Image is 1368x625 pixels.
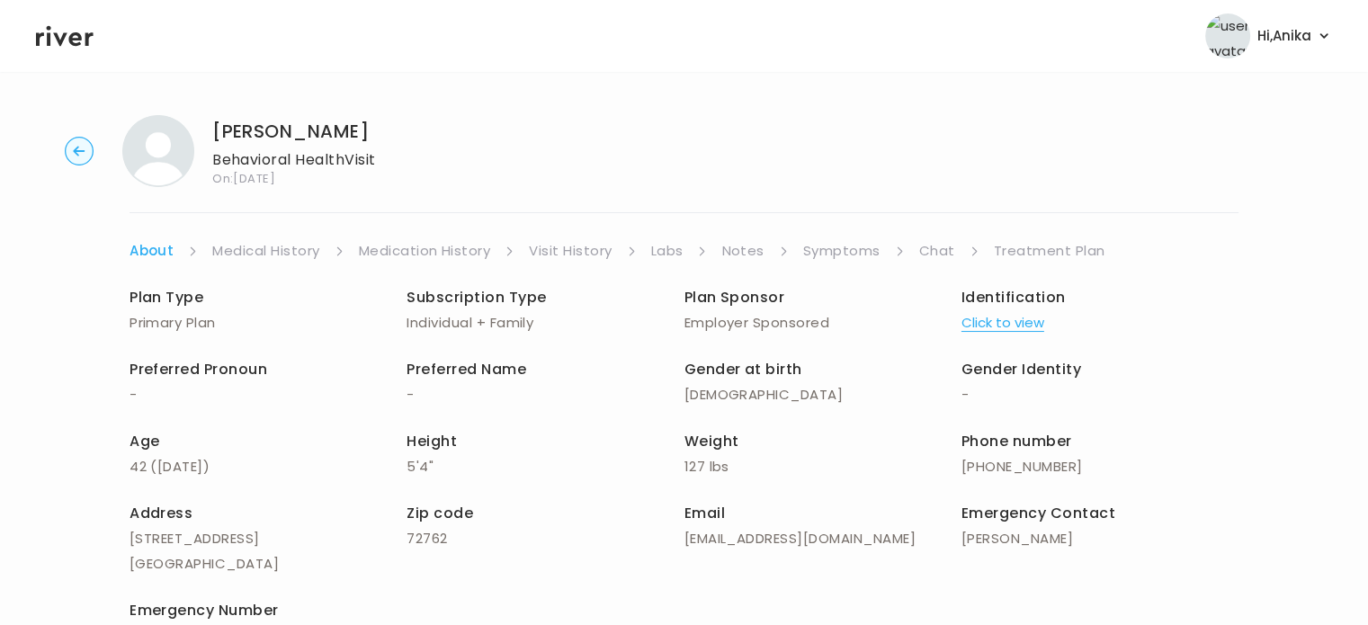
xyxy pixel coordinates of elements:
[130,454,407,479] p: 42
[721,238,764,263] a: Notes
[529,238,612,263] a: Visit History
[651,238,684,263] a: Labs
[359,238,491,263] a: Medication History
[212,147,376,173] p: Behavioral Health Visit
[130,600,279,621] span: Emergency Number
[919,238,955,263] a: Chat
[130,382,407,407] p: -
[407,359,526,379] span: Preferred Name
[1205,13,1332,58] button: user avatarHi,Anika
[130,503,192,523] span: Address
[684,287,785,308] span: Plan Sponsor
[1205,13,1250,58] img: user avatar
[407,454,684,479] p: 5'4"
[1257,23,1311,49] span: Hi, Anika
[961,287,1066,308] span: Identification
[130,551,407,576] p: [GEOGRAPHIC_DATA]
[961,454,1238,479] p: [PHONE_NUMBER]
[961,431,1072,451] span: Phone number
[684,526,961,551] p: [EMAIL_ADDRESS][DOMAIN_NAME]
[212,238,319,263] a: Medical History
[994,238,1105,263] a: Treatment Plan
[684,503,725,523] span: Email
[122,115,194,187] img: ChristiAna Ratzlaff
[407,431,457,451] span: Height
[407,526,684,551] p: 72762
[961,382,1238,407] p: -
[130,431,159,451] span: Age
[684,454,961,479] p: 127 lbs
[130,238,174,263] a: About
[130,359,267,379] span: Preferred Pronoun
[407,382,684,407] p: -
[961,359,1081,379] span: Gender Identity
[407,287,546,308] span: Subscription Type
[684,359,802,379] span: Gender at birth
[961,526,1238,551] p: [PERSON_NAME]
[961,310,1044,335] button: Click to view
[150,457,210,476] span: ( [DATE] )
[130,310,407,335] p: Primary Plan
[407,310,684,335] p: Individual + Family
[684,310,961,335] p: Employer Sponsored
[803,238,881,263] a: Symptoms
[130,526,407,551] p: [STREET_ADDRESS]
[212,173,376,184] span: On: [DATE]
[684,431,739,451] span: Weight
[130,287,203,308] span: Plan Type
[407,503,473,523] span: Zip code
[212,119,376,144] h1: [PERSON_NAME]
[961,503,1115,523] span: Emergency Contact
[684,382,961,407] p: [DEMOGRAPHIC_DATA]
